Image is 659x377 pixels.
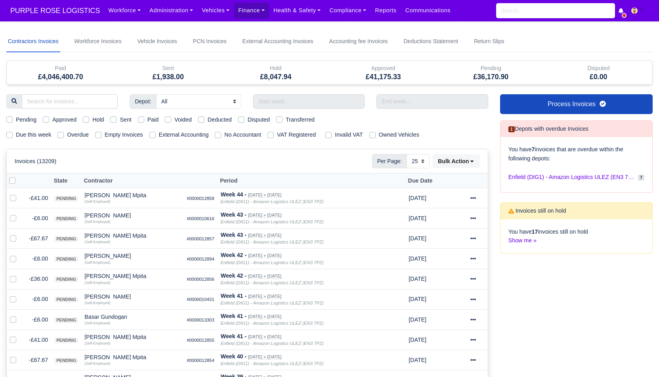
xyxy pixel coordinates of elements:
[248,334,281,339] small: [DATE] » [DATE]
[269,3,325,18] a: Health & Safety
[221,313,246,319] strong: Week 41 -
[115,61,222,84] div: Sent
[84,362,110,366] small: (Self-Employed)
[187,196,214,201] small: #0000012858
[23,249,51,269] td: -£6.00
[54,216,78,222] span: pending
[120,73,216,81] h5: £1,938.00
[84,314,180,320] div: Basar Gundogan
[130,94,156,109] span: Depot:
[248,274,281,279] small: [DATE] » [DATE]
[409,296,426,302] span: 1 month from now
[84,281,110,285] small: (Self-Employed)
[54,256,78,262] span: pending
[84,294,180,299] div: [PERSON_NAME]
[335,130,363,139] label: Invalid VAT
[84,213,180,218] div: [PERSON_NAME]
[105,130,143,139] label: Empty Invoices
[23,269,51,289] td: -£36.00
[437,61,545,84] div: Pending
[551,64,647,73] div: Disputed
[92,115,104,124] label: Hold
[325,3,371,18] a: Compliance
[221,219,324,224] i: Enfield (DIG1) - Amazon Logistics ULEZ (EN3 7PZ)
[402,31,460,52] a: Deductions Statement
[277,130,316,139] label: VAT Registered
[187,338,214,343] small: #0000012855
[187,297,214,302] small: #0000010431
[51,173,81,188] th: State
[221,293,246,299] strong: Week 41 -
[84,261,110,265] small: (Self-Employed)
[81,173,183,188] th: Contractor
[187,257,214,261] small: #0000012894
[248,233,281,238] small: [DATE] » [DATE]
[221,232,246,238] strong: Week 43 -
[508,145,644,163] p: You have invoices that are overdue within the following depots:
[409,255,426,262] span: 1 month from now
[13,73,109,81] h5: £4,046,400.70
[84,301,110,305] small: (Self-Employed)
[84,192,180,198] div: [PERSON_NAME] Mpita
[84,334,180,340] div: [PERSON_NAME] Mpita
[6,31,60,52] a: Contractors Invoices
[224,130,261,139] label: No Accountant
[221,272,246,279] strong: Week 42 -
[191,31,228,52] a: PCN Invoices
[15,158,56,165] h6: Invoices (13209)
[221,199,324,204] i: Enfield (DIG1) - Amazon Logistics ULEZ (EN3 7PZ)
[120,64,216,73] div: Sent
[73,31,123,52] a: Workforce Invoices
[221,353,246,360] strong: Week 40 -
[22,94,118,109] input: Search for invoices...
[409,235,426,242] span: 2 months from now
[23,289,51,309] td: -£6.00
[409,316,426,323] span: 1 month from now
[405,173,456,188] th: Due Date
[84,200,110,204] small: (Self-Employed)
[221,301,324,305] i: Enfield (DIG1) - Amazon Logistics ULEZ (EN3 7PZ)
[286,115,315,124] label: Transferred
[67,130,89,139] label: Overdue
[409,276,426,282] span: 1 month from now
[248,294,281,299] small: [DATE] » [DATE]
[23,350,51,370] td: -£67.67
[336,64,432,73] div: Approved
[508,169,644,185] a: Enfield (DIG1) - Amazon Logistics ULEZ (EN3 7PZ) 7
[54,276,78,282] span: pending
[248,354,281,360] small: [DATE] » [DATE]
[253,94,365,109] input: Start week...
[228,73,324,81] h5: £8,047.94
[221,341,324,346] i: Enfield (DIG1) - Amazon Logistics ULEZ (EN3 7PZ)
[221,321,324,326] i: Enfield (DIG1) - Amazon Logistics ULEZ (EN3 7PZ)
[328,31,390,52] a: Accounting fee Invoices
[54,358,78,364] span: pending
[187,358,214,363] small: #0000012854
[443,73,539,81] h5: £36,170.90
[433,154,480,168] button: Bulk Action
[496,3,615,18] input: Search...
[23,330,51,350] td: -£41.00
[23,228,51,249] td: -£67.67
[84,220,110,224] small: (Self-Employed)
[84,273,180,279] div: [PERSON_NAME] Mpita
[221,240,324,244] i: Enfield (DIG1) - Amazon Logistics ULEZ (EN3 7PZ)
[120,115,131,124] label: Sent
[16,115,36,124] label: Pending
[508,237,537,244] a: Show me »
[104,3,145,18] a: Workforce
[6,3,104,19] a: PURPLE ROSE LOGISTICS
[54,196,78,202] span: pending
[508,126,515,132] span: 1
[221,252,246,258] strong: Week 42 -
[84,354,180,360] div: [PERSON_NAME] Mpita
[221,260,324,265] i: Enfield (DIG1) - Amazon Logistics ULEZ (EN3 7PZ)
[221,333,246,339] strong: Week 41 -
[208,115,232,124] label: Deducted
[409,195,426,201] span: 2 months from now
